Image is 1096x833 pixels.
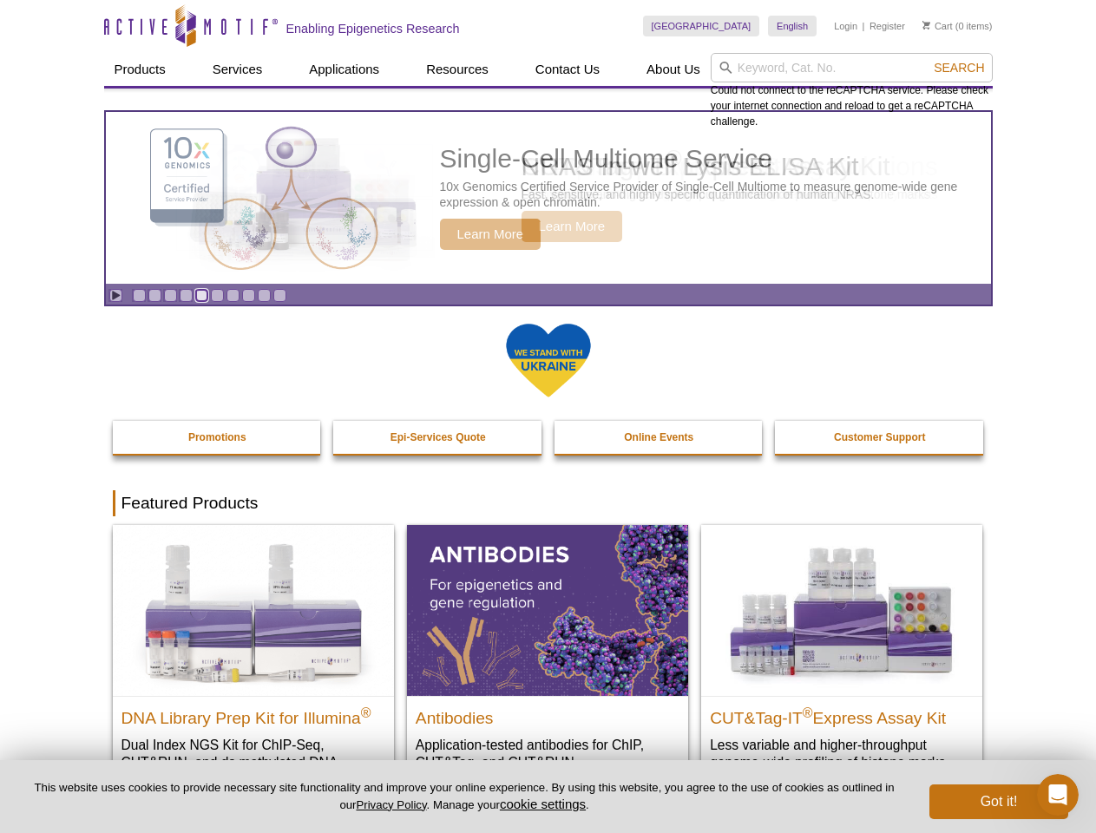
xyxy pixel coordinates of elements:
p: Application-tested antibodies for ChIP, CUT&Tag, and CUT&RUN. [416,736,679,771]
button: cookie settings [500,797,586,811]
h2: CUT&Tag-IT Express Assay Kit [710,701,974,727]
p: Less variable and higher-throughput genome-wide profiling of histone marks​. [710,736,974,771]
a: Go to slide 9 [258,289,271,302]
a: Login [834,20,857,32]
a: Register [870,20,905,32]
a: Promotions [113,421,323,454]
a: Applications [299,53,390,86]
img: DNA Library Prep Kit for Illumina [113,525,394,695]
a: Go to slide 2 [148,289,161,302]
a: CUT&Tag-IT® Express Assay Kit CUT&Tag-IT®Express Assay Kit Less variable and higher-throughput ge... [701,525,982,788]
strong: Epi-Services Quote [390,431,486,443]
a: Resources [416,53,499,86]
p: This website uses cookies to provide necessary site functionality and improve your online experie... [28,780,901,813]
a: Go to slide 7 [226,289,240,302]
a: Go to slide 3 [164,289,177,302]
a: Go to slide 1 [133,289,146,302]
a: Go to slide 10 [273,289,286,302]
sup: ® [803,705,813,719]
img: Your Cart [922,21,930,30]
button: Search [929,60,989,75]
a: [GEOGRAPHIC_DATA] [643,16,760,36]
iframe: Intercom live chat [1037,774,1079,816]
strong: Promotions [188,431,246,443]
a: English [768,16,817,36]
button: Got it! [929,784,1068,819]
sup: ® [361,705,371,719]
span: Search [934,61,984,75]
h2: Featured Products [113,490,984,516]
img: We Stand With Ukraine [505,322,592,399]
a: Go to slide 5 [195,289,208,302]
a: Privacy Policy [356,798,426,811]
a: Epi-Services Quote [333,421,543,454]
strong: Customer Support [834,431,925,443]
div: Could not connect to the reCAPTCHA service. Please check your internet connection and reload to g... [711,53,993,129]
h2: DNA Library Prep Kit for Illumina [121,701,385,727]
li: | [863,16,865,36]
h2: Antibodies [416,701,679,727]
a: Contact Us [525,53,610,86]
a: Cart [922,20,953,32]
a: Products [104,53,176,86]
a: About Us [636,53,711,86]
strong: Online Events [624,431,693,443]
a: Go to slide 6 [211,289,224,302]
li: (0 items) [922,16,993,36]
a: DNA Library Prep Kit for Illumina DNA Library Prep Kit for Illumina® Dual Index NGS Kit for ChIP-... [113,525,394,805]
a: All Antibodies Antibodies Application-tested antibodies for ChIP, CUT&Tag, and CUT&RUN. [407,525,688,788]
a: Services [202,53,273,86]
img: All Antibodies [407,525,688,695]
h2: Enabling Epigenetics Research [286,21,460,36]
a: Customer Support [775,421,985,454]
a: Go to slide 4 [180,289,193,302]
input: Keyword, Cat. No. [711,53,993,82]
a: Online Events [555,421,765,454]
a: Go to slide 8 [242,289,255,302]
img: CUT&Tag-IT® Express Assay Kit [701,525,982,695]
p: Dual Index NGS Kit for ChIP-Seq, CUT&RUN, and ds methylated DNA assays. [121,736,385,789]
a: Toggle autoplay [109,289,122,302]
